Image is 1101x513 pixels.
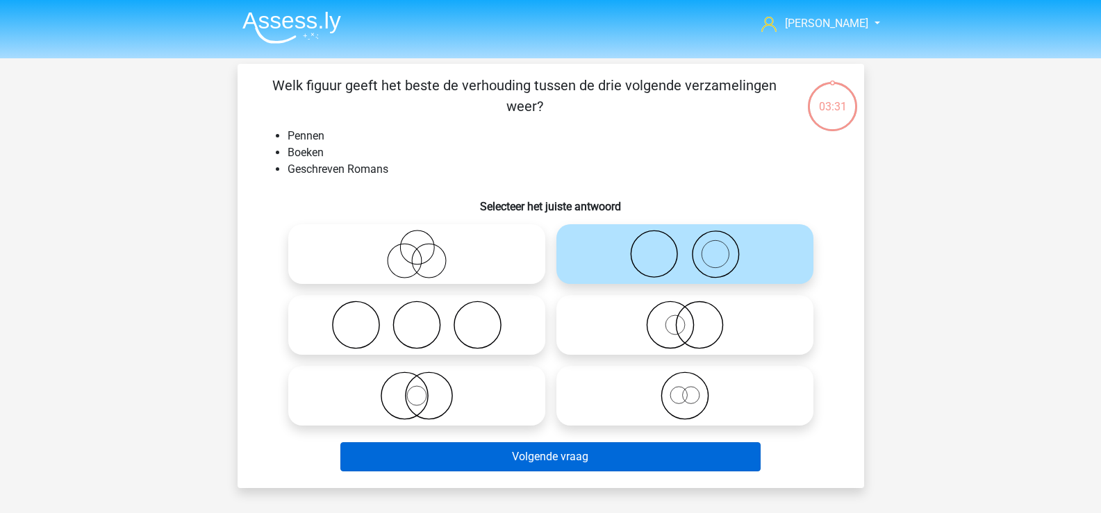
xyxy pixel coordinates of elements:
[288,128,842,144] li: Pennen
[756,15,870,32] a: [PERSON_NAME]
[260,75,790,117] p: Welk figuur geeft het beste de verhouding tussen de drie volgende verzamelingen weer?
[340,442,761,471] button: Volgende vraag
[260,189,842,213] h6: Selecteer het juiste antwoord
[806,81,859,115] div: 03:31
[785,17,868,30] span: [PERSON_NAME]
[242,11,341,44] img: Assessly
[288,161,842,178] li: Geschreven Romans
[288,144,842,161] li: Boeken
